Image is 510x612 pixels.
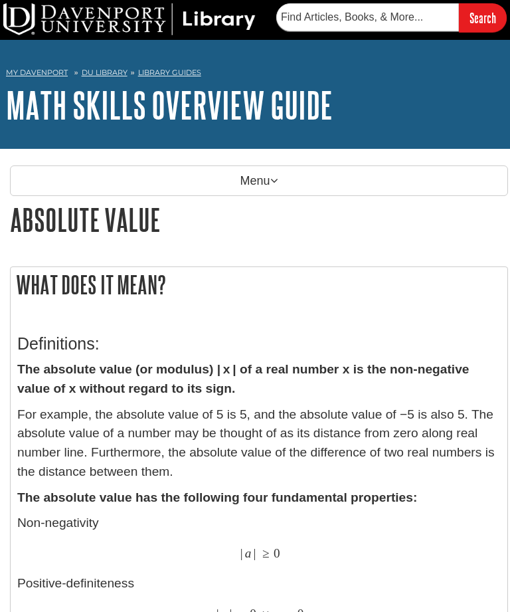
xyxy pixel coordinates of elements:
h1: Absolute Value [10,203,508,237]
span: | [240,546,243,561]
a: My Davenport [6,67,68,78]
input: Find Articles, Books, & More... [276,3,459,31]
p: For example, the absolute value of 5 is 5, and the absolute value of −5 is also 5. The absolute v... [17,405,501,482]
input: Search [459,3,507,32]
h2: What does it mean? [11,267,507,302]
strong: The absolute value (or modulus) | x | of a real number x is the non-negative value of x without r... [17,362,469,395]
a: Math Skills Overview Guide [6,84,333,126]
span: a [245,546,252,561]
span: 0 [274,546,280,561]
form: Searches DU Library's articles, books, and more [276,3,507,32]
nav: breadcrumb [6,64,504,85]
p: Menu [10,165,508,196]
h3: Definitions: [17,334,501,354]
strong: The absolute value has the following four fundamental properties: [17,490,417,504]
a: Library Guides [138,68,201,77]
span: ≥ [262,546,270,561]
a: DU Library [82,68,127,77]
span: | [254,546,256,561]
img: DU Library [3,3,256,35]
